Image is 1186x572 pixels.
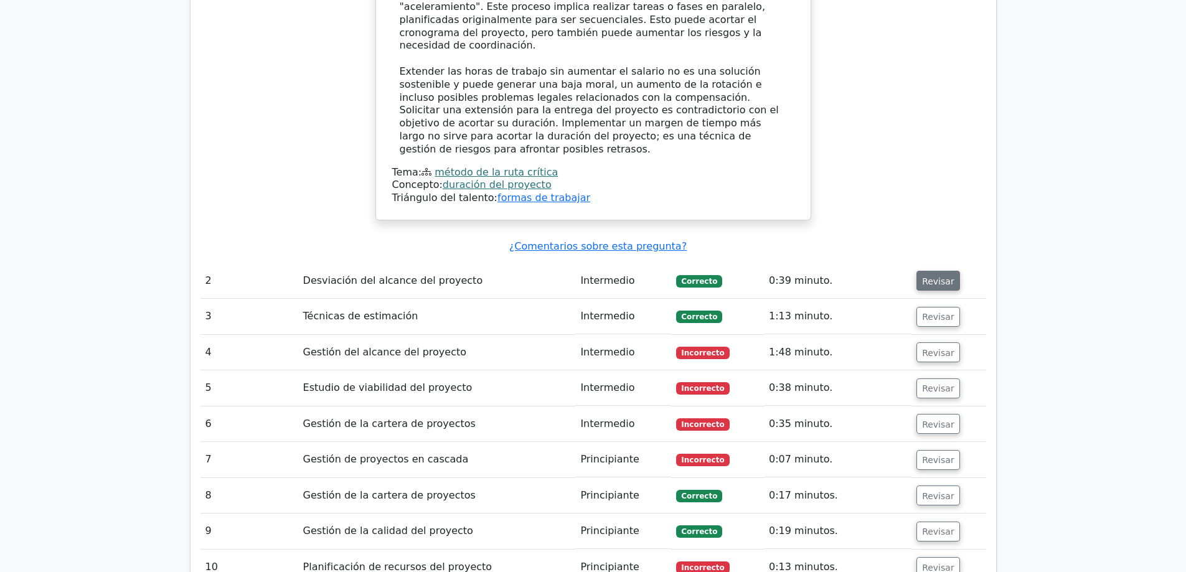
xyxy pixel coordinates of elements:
font: Gestión de proyectos en cascada [303,453,469,465]
font: Incorrecto [681,384,724,393]
font: Revisar [922,455,954,465]
font: Gestión del alcance del proyecto [303,346,466,358]
font: Intermedio [580,418,634,429]
font: Intermedio [580,310,634,322]
font: 0:19 minutos. [769,525,838,537]
font: 5 [205,382,212,393]
font: 4 [205,346,212,358]
font: 0:38 minuto. [769,382,832,393]
font: Concepto: [392,179,443,190]
font: 7 [205,453,212,465]
font: Tema: [392,166,422,178]
font: Principiante [580,453,639,465]
font: Gestión de la cartera de proyectos [303,489,476,501]
font: 3 [205,310,212,322]
font: Incorrecto [681,420,724,429]
font: 1:48 minuto. [769,346,832,358]
button: Revisar [916,450,960,470]
button: Revisar [916,342,960,362]
font: Principiante [580,525,639,537]
font: Gestión de la cartera de proyectos [303,418,476,429]
font: Intermedio [580,382,634,393]
font: Revisar [922,490,954,500]
font: Revisar [922,383,954,393]
font: Correcto [681,277,717,286]
font: Técnicas de estimación [303,310,418,322]
font: Intermedio [580,346,634,358]
font: 2 [205,274,212,286]
button: Revisar [916,414,960,434]
font: Incorrecto [681,563,724,572]
font: 6 [205,418,212,429]
font: Correcto [681,492,717,500]
font: 0:17 minutos. [769,489,838,501]
font: Incorrecto [681,456,724,464]
font: Desviación del alcance del proyecto [303,274,483,286]
font: Intermedio [580,274,634,286]
font: 8 [205,489,212,501]
font: 0:07 minuto. [769,453,832,465]
font: Revisar [922,276,954,286]
font: Correcto [681,312,717,321]
a: duración del proyecto [443,179,552,190]
font: Estudio de viabilidad del proyecto [303,382,473,393]
button: Revisar [916,378,960,398]
font: Revisar [922,312,954,322]
font: Incorrecto [681,349,724,357]
a: método de la ruta crítica [435,166,558,178]
font: Revisar [922,347,954,357]
font: 1:13 minuto. [769,310,832,322]
font: Extender las horas de trabajo sin aumentar el salario no es una solución sostenible y puede gener... [400,65,779,155]
font: Revisar [922,527,954,537]
font: Revisar [922,562,954,572]
font: Gestión de la calidad del proyecto [303,525,473,537]
font: Correcto [681,527,717,536]
a: ¿Comentarios sobre esta pregunta? [509,240,687,252]
button: Revisar [916,271,960,291]
font: Triángulo del talento: [392,192,498,204]
font: 9 [205,525,212,537]
a: formas de trabajar [497,192,590,204]
font: Principiante [580,489,639,501]
font: 0:39 minuto. [769,274,832,286]
font: 0:35 minuto. [769,418,832,429]
button: Revisar [916,307,960,327]
button: Revisar [916,522,960,542]
button: Revisar [916,485,960,505]
font: Revisar [922,419,954,429]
